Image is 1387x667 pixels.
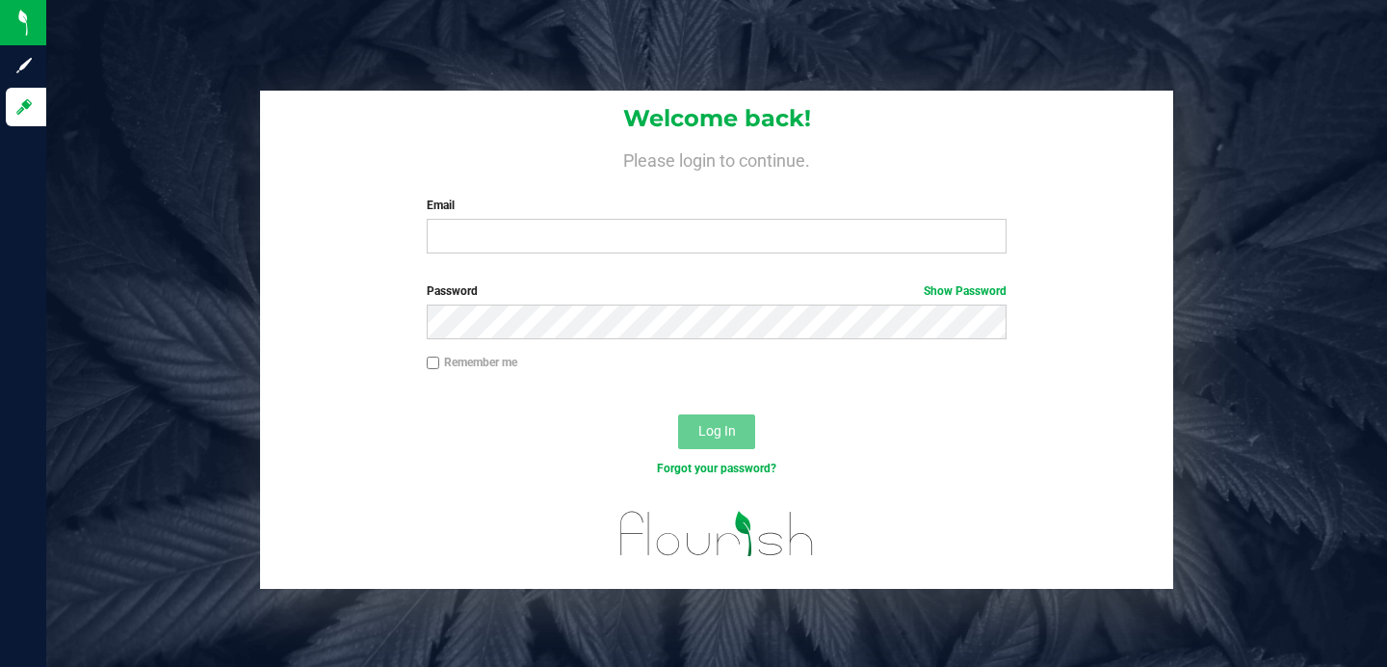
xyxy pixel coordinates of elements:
[260,147,1173,170] h4: Please login to continue.
[427,197,1007,214] label: Email
[678,414,755,449] button: Log In
[14,97,34,117] inline-svg: Log in
[260,106,1173,131] h1: Welcome back!
[427,354,517,371] label: Remember me
[924,284,1007,298] a: Show Password
[427,284,478,298] span: Password
[427,357,440,370] input: Remember me
[698,423,736,439] span: Log In
[14,56,34,75] inline-svg: Sign up
[657,462,776,475] a: Forgot your password?
[603,497,831,571] img: flourish_logo.svg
